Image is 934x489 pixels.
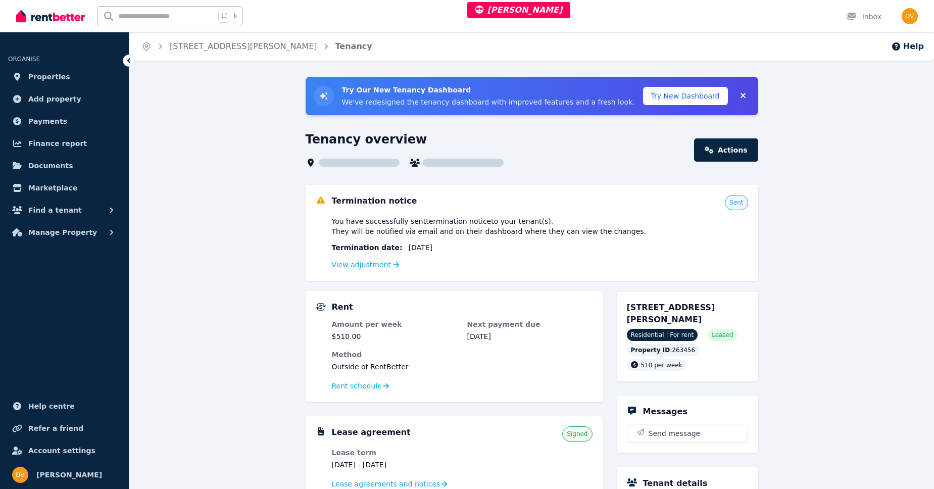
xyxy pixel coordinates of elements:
span: Help centre [28,400,75,412]
a: Payments [8,111,121,131]
span: Send message [649,428,701,438]
button: Send message [627,424,748,443]
img: RentBetter [16,9,85,24]
span: Sent [729,199,743,207]
span: Add property [28,93,81,105]
span: Properties [28,71,70,83]
h5: Lease agreement [332,426,411,438]
h1: Tenancy overview [306,131,427,148]
a: Help centre [8,396,121,416]
button: Find a tenant [8,200,121,220]
span: [PERSON_NAME] [36,469,102,481]
span: Payments [28,115,67,127]
h5: Messages [643,406,687,418]
a: Refer a friend [8,418,121,438]
span: Find a tenant [28,204,82,216]
span: [DATE] [409,242,432,253]
h3: Try Our New Tenancy Dashboard [342,85,635,95]
dd: [DATE] - [DATE] [332,460,457,470]
button: Manage Property [8,222,121,242]
span: Signed [567,430,587,438]
a: Properties [8,67,121,87]
span: k [233,12,237,20]
h5: Rent [332,301,353,313]
span: Account settings [28,445,95,457]
a: Actions [694,138,758,162]
img: Rental Payments [316,303,326,311]
span: Lease agreements and notices [332,479,440,489]
img: Dinesh Vaidhya [902,8,918,24]
span: [PERSON_NAME] [475,5,563,15]
button: Help [891,40,924,53]
span: Refer a friend [28,422,83,434]
a: Documents [8,156,121,176]
img: Dinesh Vaidhya [12,467,28,483]
span: Residential | For rent [627,329,698,341]
a: View adjustment [332,261,400,269]
h5: Termination notice [332,195,417,207]
span: Manage Property [28,226,97,238]
span: 510 per week [641,362,682,369]
a: Tenancy [335,41,372,51]
span: Property ID [631,346,670,354]
span: You have successfully sent termination notice to your tenant(s) . They will be notified via email... [332,216,647,236]
a: Add property [8,89,121,109]
span: Termination date : [332,242,403,253]
dd: [DATE] [467,331,593,341]
span: Finance report [28,137,87,150]
dt: Amount per week [332,319,457,329]
span: Rent schedule [332,381,382,391]
span: ORGANISE [8,56,40,63]
dt: Next payment due [467,319,593,329]
a: Marketplace [8,178,121,198]
div: Inbox [846,12,881,22]
span: Documents [28,160,73,172]
dd: $510.00 [332,331,457,341]
div: Try New Tenancy Dashboard [306,77,758,115]
div: : 263456 [627,344,700,356]
dd: Outside of RentBetter [332,362,593,372]
dt: Lease term [332,448,457,458]
span: Marketplace [28,182,77,194]
a: [STREET_ADDRESS][PERSON_NAME] [170,41,317,51]
span: [STREET_ADDRESS][PERSON_NAME] [627,303,715,324]
p: We've redesigned the tenancy dashboard with improved features and a fresh look. [342,97,635,107]
button: Collapse banner [736,88,750,104]
span: Leased [712,331,733,339]
button: Try New Dashboard [643,87,728,105]
nav: Breadcrumb [129,32,384,61]
a: Lease agreements and notices [332,479,448,489]
a: Finance report [8,133,121,154]
a: Account settings [8,441,121,461]
dt: Method [332,350,593,360]
a: Rent schedule [332,381,389,391]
